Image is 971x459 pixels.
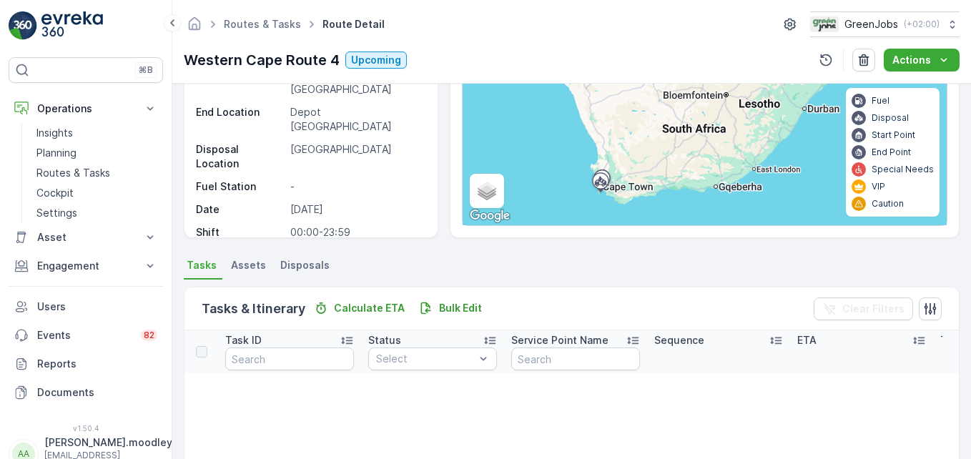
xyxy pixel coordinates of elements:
[41,11,103,40] img: logo_light-DOdMpM7g.png
[231,258,266,272] span: Assets
[31,183,163,203] a: Cockpit
[814,297,913,320] button: Clear Filters
[9,292,163,321] a: Users
[37,230,134,245] p: Asset
[884,49,960,71] button: Actions
[36,166,110,180] p: Routes & Tasks
[334,301,405,315] p: Calculate ETA
[345,51,407,69] button: Upcoming
[872,164,934,175] p: Special Needs
[225,347,354,370] input: Search
[31,203,163,223] a: Settings
[37,300,157,314] p: Users
[37,259,134,273] p: Engagement
[466,207,513,225] img: Google
[290,202,423,217] p: [DATE]
[196,202,285,217] p: Date
[290,225,423,240] p: 00:00-23:59
[36,206,77,220] p: Settings
[376,352,475,366] p: Select
[290,179,423,194] p: -
[368,333,401,347] p: Status
[290,142,423,171] p: [GEOGRAPHIC_DATA]
[511,333,608,347] p: Service Point Name
[31,143,163,163] a: Planning
[872,181,885,192] p: VIP
[9,424,163,433] span: v 1.50.4
[225,333,262,347] p: Task ID
[439,301,482,315] p: Bulk Edit
[37,102,134,116] p: Operations
[187,21,202,34] a: Homepage
[9,350,163,378] a: Reports
[44,435,172,450] p: [PERSON_NAME].moodley
[196,142,285,171] p: Disposal Location
[31,163,163,183] a: Routes & Tasks
[139,64,153,76] p: ⌘B
[37,328,132,342] p: Events
[351,53,401,67] p: Upcoming
[413,300,488,317] button: Bulk Edit
[9,378,163,407] a: Documents
[654,333,704,347] p: Sequence
[810,16,839,32] img: Green_Jobs_Logo.png
[184,49,340,71] p: Western Cape Route 4
[466,207,513,225] a: Open this area in Google Maps (opens a new window)
[797,333,817,347] p: ETA
[280,258,330,272] span: Disposals
[872,112,909,124] p: Disposal
[9,94,163,123] button: Operations
[892,53,931,67] p: Actions
[31,123,163,143] a: Insights
[471,175,503,207] a: Layers
[290,105,423,134] p: Depot [GEOGRAPHIC_DATA]
[511,347,640,370] input: Search
[196,105,285,134] p: End Location
[872,95,889,107] p: Fuel
[36,146,77,160] p: Planning
[844,17,898,31] p: GreenJobs
[187,258,217,272] span: Tasks
[872,198,904,209] p: Caution
[37,357,157,371] p: Reports
[904,19,940,30] p: ( +02:00 )
[36,186,74,200] p: Cockpit
[36,126,73,140] p: Insights
[320,17,388,31] span: Route Detail
[9,223,163,252] button: Asset
[37,385,157,400] p: Documents
[196,179,285,194] p: Fuel Station
[9,11,37,40] img: logo
[9,321,163,350] a: Events82
[224,18,301,30] a: Routes & Tasks
[9,252,163,280] button: Engagement
[810,11,960,37] button: GreenJobs(+02:00)
[144,330,154,341] p: 82
[308,300,410,317] button: Calculate ETA
[872,129,915,141] p: Start Point
[842,302,905,316] p: Clear Filters
[196,225,285,240] p: Shift
[872,147,911,158] p: End Point
[202,299,305,319] p: Tasks & Itinerary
